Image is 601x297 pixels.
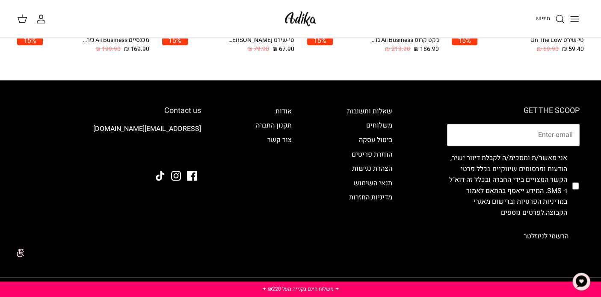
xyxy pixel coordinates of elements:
a: החשבון שלי [36,14,50,24]
a: תנאי השימוש [354,178,392,188]
a: תקנון החברה [256,120,292,131]
span: 219.90 ₪ [385,45,410,54]
span: 67.90 ₪ [272,45,294,54]
span: 186.90 ₪ [414,45,439,54]
a: [EMAIL_ADDRESS][DOMAIN_NAME] [93,124,201,134]
a: מדיניות החזרות [349,192,392,202]
img: Adika IL [178,148,201,159]
a: 15% [452,36,477,54]
a: שאלות ותשובות [347,106,392,116]
a: Tiktok [155,171,165,181]
div: טי-שירט [PERSON_NAME] שרוולים ארוכים [226,36,294,45]
label: אני מאשר/ת ומסכימ/ה לקבלת דיוור ישיר, הודעות ופרסומים שיווקיים בכלל פרטי הקשר המצויים בידי החברה ... [447,153,567,219]
button: צ'אט [568,269,594,294]
a: החזרת פריטים [352,149,392,160]
h6: GET THE SCOOP [447,106,580,116]
div: Secondary navigation [247,106,300,247]
a: 15% [307,36,333,54]
a: ✦ משלוח חינם בקנייה מעל ₪220 ✦ [262,285,339,293]
a: משלוחים [366,120,392,131]
a: טי-שירט [PERSON_NAME] שרוולים ארוכים 67.90 ₪ 79.90 ₪ [188,36,294,54]
span: חיפוש [536,14,550,22]
img: accessibility_icon02.svg [6,241,30,264]
a: מכנסיים All Business גזרה מחויטת 169.90 ₪ 199.90 ₪ [43,36,149,54]
a: אודות [275,106,292,116]
a: טי-שירט On The Low 59.40 ₪ 69.90 ₪ [477,36,584,54]
a: Instagram [171,171,181,181]
button: הרשמי לניוזלטר [512,226,580,247]
img: Adika IL [282,9,319,29]
span: 15% [307,36,333,45]
button: Toggle menu [565,9,584,28]
div: טי-שירט On The Low [515,36,584,45]
a: ביטול עסקה [359,135,392,145]
span: 59.40 ₪ [562,45,584,54]
span: 79.90 ₪ [247,45,269,54]
span: 15% [17,36,43,45]
input: Email [447,124,580,146]
a: הצהרת נגישות [352,163,392,174]
a: לפרטים נוספים [501,208,544,218]
span: 199.90 ₪ [95,45,121,54]
span: 169.90 ₪ [124,45,149,54]
div: ג'קט קרופ All Business גזרה מחויטת [370,36,439,45]
div: מכנסיים All Business גזרה מחויטת [81,36,149,45]
a: Facebook [187,171,197,181]
div: Secondary navigation [338,106,401,247]
h6: Contact us [21,106,201,116]
a: 15% [162,36,188,54]
span: 69.90 ₪ [537,45,559,54]
a: צור קשר [267,135,292,145]
a: 15% [17,36,43,54]
a: חיפוש [536,14,565,24]
span: 15% [452,36,477,45]
span: 15% [162,36,188,45]
a: ג'קט קרופ All Business גזרה מחויטת 186.90 ₪ 219.90 ₪ [333,36,439,54]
